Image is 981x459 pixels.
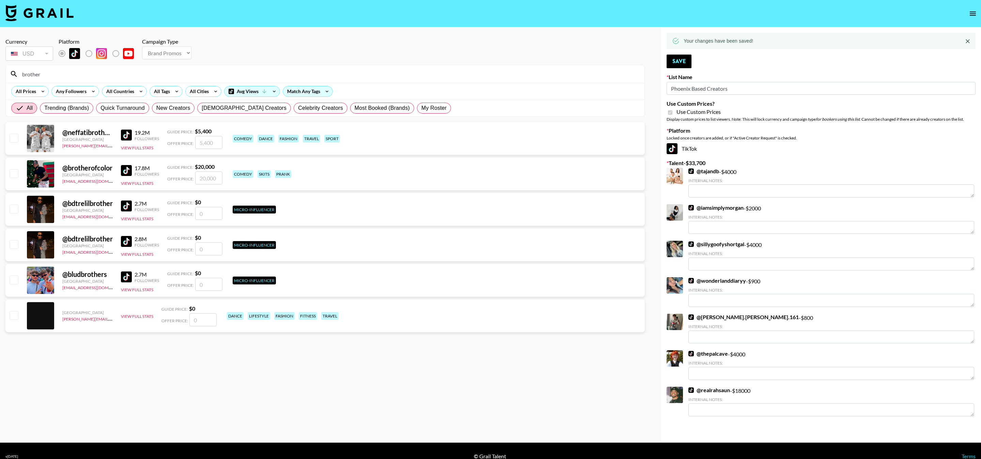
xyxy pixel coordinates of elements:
div: prank [275,170,291,178]
div: - $ 18000 [688,387,974,416]
span: Guide Price: [167,129,193,134]
div: Followers [135,278,159,283]
img: Grail Talent [5,5,74,21]
a: @wonderlanddiaryy [688,277,746,284]
div: All Cities [186,86,210,97]
div: Any Followers [52,86,88,97]
div: All Countries [102,86,136,97]
strong: $ 0 [195,270,201,276]
span: Guide Price: [167,165,193,170]
div: List locked to TikTok. [59,46,139,61]
span: Quick Turnaround [100,104,145,112]
img: TikTok [688,387,694,393]
div: Avg Views [224,86,280,97]
img: TikTok [121,165,132,176]
span: Most Booked (Brands) [355,104,410,112]
strong: $ 0 [189,305,195,312]
div: fashion [274,312,295,320]
a: [EMAIL_ADDRESS][DOMAIN_NAME] [62,284,131,290]
div: 2.7M [135,271,159,278]
img: TikTok [688,351,694,356]
div: Internal Notes: [688,324,974,329]
div: Your changes have been saved! [684,35,753,47]
div: USD [7,48,52,60]
button: View Full Stats [121,314,153,319]
div: 2.8M [135,236,159,242]
label: Use Custom Prices? [667,100,976,107]
a: [EMAIL_ADDRESS][DOMAIN_NAME] [62,177,131,184]
span: Offer Price: [161,318,188,323]
div: Micro-Influencer [233,241,276,249]
div: Followers [135,242,159,248]
img: TikTok [121,130,132,140]
div: Display custom prices to list viewers. Note: This will lock currency and campaign type . Cannot b... [667,117,976,122]
span: Use Custom Prices [676,108,721,115]
a: [PERSON_NAME][EMAIL_ADDRESS][DOMAIN_NAME] [62,315,163,322]
div: All Tags [150,86,171,97]
span: Offer Price: [167,176,194,181]
div: [GEOGRAPHIC_DATA] [62,208,113,213]
div: Internal Notes: [688,287,974,293]
div: Currency is locked to USD [5,45,53,62]
div: 19.2M [135,129,159,136]
img: TikTok [121,271,132,282]
img: TikTok [688,278,694,283]
div: Micro-Influencer [233,277,276,284]
input: 0 [195,242,222,255]
button: View Full Stats [121,287,153,292]
div: Locked once creators are added, or if "Active Creator Request" is checked. [667,135,976,140]
div: Followers [135,172,159,177]
div: 17.8M [135,165,159,172]
div: Micro-Influencer [233,206,276,213]
div: - $ 4000 [688,168,974,197]
img: TikTok [667,143,678,154]
div: Followers [135,207,159,212]
div: Currency [5,38,53,45]
div: - $ 4000 [688,350,974,380]
div: Followers [135,136,159,141]
div: - $ 4000 [688,241,974,270]
button: View Full Stats [121,181,153,186]
input: 5,400 [195,136,222,149]
span: My Roster [421,104,447,112]
div: comedy [233,135,253,143]
div: - $ 2000 [688,204,974,234]
div: @ brotherofcolor [62,164,113,172]
strong: $ 20,000 [195,163,215,170]
span: Celebrity Creators [298,104,343,112]
a: [EMAIL_ADDRESS][DOMAIN_NAME] [62,248,131,255]
span: All [27,104,33,112]
div: Internal Notes: [688,178,974,183]
div: @ bdtrelilbrother [62,199,113,208]
a: [EMAIL_ADDRESS][DOMAIN_NAME] [62,213,131,219]
span: Offer Price: [167,212,194,217]
img: Instagram [96,48,107,59]
div: Match Any Tags [283,86,332,97]
div: comedy [233,170,253,178]
a: @thepalcave [688,350,728,357]
img: TikTok [688,168,694,174]
input: Search by User Name [18,69,640,79]
div: [GEOGRAPHIC_DATA] [62,137,113,142]
button: Save [667,55,691,68]
div: [GEOGRAPHIC_DATA] [62,172,113,177]
div: Internal Notes: [688,397,974,402]
div: travel [321,312,339,320]
label: Platform [667,127,976,134]
span: [DEMOGRAPHIC_DATA] Creators [202,104,286,112]
span: Trending (Brands) [44,104,89,112]
button: open drawer [966,7,980,20]
div: fitness [299,312,317,320]
div: Campaign Type [142,38,191,45]
div: @ neffatibrothers [62,128,113,137]
input: 0 [195,278,222,291]
span: Offer Price: [167,247,194,252]
div: TikTok [667,143,976,154]
div: - $ 800 [688,314,974,343]
div: v [DATE] [5,454,18,459]
img: TikTok [121,201,132,211]
span: Guide Price: [161,307,188,312]
label: Talent - $ 33,700 [667,160,976,166]
button: Close [963,36,973,46]
label: List Name [667,74,976,80]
